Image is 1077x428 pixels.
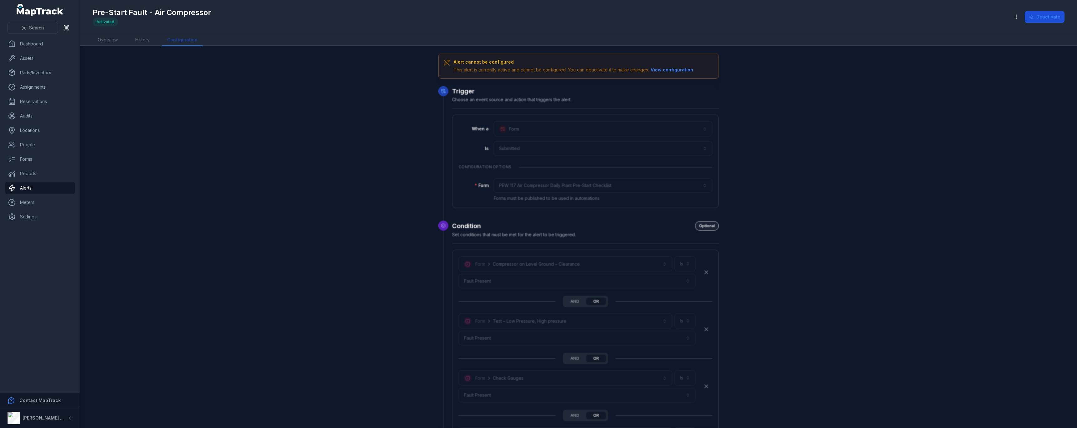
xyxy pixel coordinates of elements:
button: Search [8,22,58,34]
a: Forms [5,153,75,165]
a: Assignments [5,81,75,93]
div: This alert is currently active and cannot be configured. You can deactivate it to make changes. [454,66,695,73]
a: Parts/Inventory [5,66,75,79]
strong: [PERSON_NAME] Group [23,415,74,420]
a: Dashboard [5,38,75,50]
h3: Alert cannot be configured [454,59,695,65]
a: Configuration [162,34,203,46]
a: Reports [5,167,75,180]
a: People [5,138,75,151]
button: View configuration [649,66,695,73]
a: Audits [5,110,75,122]
h1: Pre-Start Fault - Air Compressor [93,8,211,18]
span: Search [29,25,44,31]
a: Reservations [5,95,75,108]
a: History [130,34,155,46]
strong: Contact MapTrack [19,398,61,403]
a: Settings [5,211,75,223]
button: Deactivate [1025,11,1064,23]
a: Overview [93,34,123,46]
a: MapTrack [17,4,64,16]
a: Assets [5,52,75,65]
a: Meters [5,196,75,209]
div: Activated [93,18,118,26]
a: Alerts [5,182,75,194]
a: Locations [5,124,75,137]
